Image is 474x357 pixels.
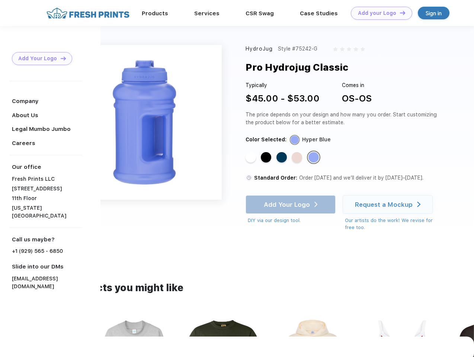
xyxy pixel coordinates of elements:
div: [STREET_ADDRESS] [12,185,82,193]
img: DT [400,11,405,15]
div: Call us maybe? [12,235,82,244]
div: Company [12,97,82,106]
a: Legal Mumbo Jumbo [12,126,71,132]
div: Sign in [426,9,442,17]
img: func=resize&h=640 [67,45,222,200]
div: Hyper Blue [308,152,319,163]
div: Fresh Prints LLC [12,175,82,183]
div: HydroJug [246,45,273,53]
div: OS-OS [342,92,372,105]
img: fo%20logo%202.webp [44,7,132,20]
div: Style #75242-G [278,45,317,53]
div: Request a Mockup [355,201,413,208]
div: The price depends on your design and how many you order. Start customizing the product below for ... [246,111,440,126]
div: Color Selected: [246,136,286,144]
div: Add Your Logo [18,55,57,62]
div: [US_STATE][GEOGRAPHIC_DATA] [12,204,82,220]
img: standard order [246,174,252,181]
div: Add your Logo [358,10,396,16]
div: Hyper Blue [302,136,331,144]
div: Typically [246,81,320,89]
div: 11th Floor [12,194,82,202]
div: DIY via our design tool. [248,217,336,224]
span: Order [DATE] and we’ll deliver it by [DATE]–[DATE]. [299,175,423,181]
img: gray_star.svg [353,47,358,51]
div: White [246,152,256,163]
a: [EMAIL_ADDRESS][DOMAIN_NAME] [12,275,82,290]
img: gray_star.svg [340,47,345,51]
div: Our office [12,163,82,171]
img: gray_star.svg [347,47,351,51]
div: $45.00 - $53.00 [246,92,320,105]
div: Pro Hydrojug Classic [246,60,348,74]
div: Other products you might like [36,281,438,295]
div: Navy [276,152,287,163]
div: Black [261,152,271,163]
span: Standard Order: [254,175,297,181]
a: +1 (929) 565 - 6850 [12,247,63,255]
img: gray_star.svg [333,47,337,51]
div: Slide into our DMs [12,263,82,271]
img: gray_star.svg [361,47,365,51]
img: DT [61,57,66,61]
img: white arrow [417,202,420,207]
div: Comes in [342,81,372,89]
a: Sign in [418,7,449,19]
div: Pink Sand [292,152,302,163]
a: About Us [12,112,38,119]
div: Our artists do the work! We revise for free too. [345,217,440,231]
a: Careers [12,140,35,147]
a: Products [142,10,168,17]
